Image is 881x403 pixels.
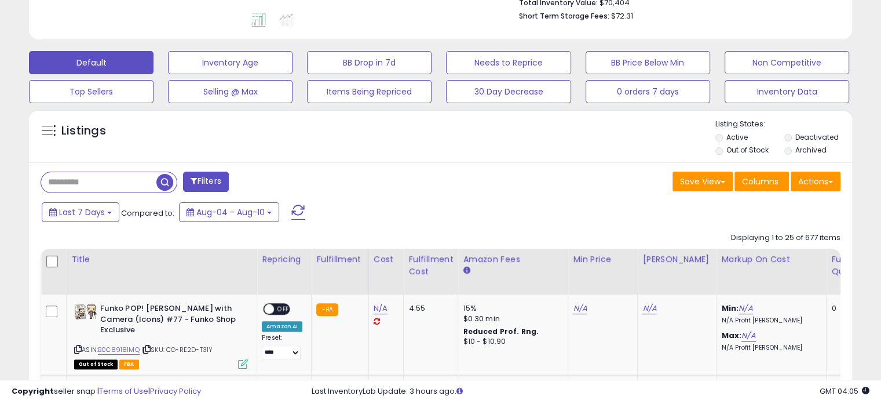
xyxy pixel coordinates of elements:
div: $10 - $10.90 [463,337,559,347]
div: [PERSON_NAME] [642,253,711,266]
a: B0C89181MQ [98,345,140,355]
div: Fulfillment [316,253,363,266]
img: 51OKk7asrsL._SL40_.jpg [74,303,97,320]
a: N/A [739,303,752,314]
div: $0.30 min [463,314,559,324]
button: BB Price Below Min [586,51,710,74]
button: Default [29,51,153,74]
b: Funko POP! [PERSON_NAME] with Camera (Icons) #77 - Funko Shop Exclusive [100,303,241,339]
p: N/A Profit [PERSON_NAME] [721,317,817,325]
button: Save View [672,172,733,191]
span: Compared to: [121,208,174,219]
a: N/A [642,303,656,314]
b: Max: [721,330,741,341]
button: 0 orders 7 days [586,80,710,103]
a: N/A [374,303,388,314]
div: Fulfillment Cost [408,253,453,278]
button: Filters [183,172,228,192]
button: Inventory Age [168,51,293,74]
button: Selling @ Max [168,80,293,103]
div: Markup on Cost [721,253,821,266]
div: Title [71,253,252,266]
span: $72.31 [611,10,633,21]
div: ASIN: [74,303,248,368]
div: 0 [831,303,867,314]
button: Last 7 Days [42,202,119,222]
button: Top Sellers [29,80,153,103]
span: Aug-04 - Aug-10 [196,206,265,218]
span: OFF [274,304,293,314]
button: Non Competitive [725,51,849,74]
div: Last InventoryLab Update: 3 hours ago. [312,386,869,397]
button: 30 Day Decrease [446,80,571,103]
div: seller snap | | [12,386,201,397]
label: Out of Stock [726,145,769,155]
h5: Listings [61,123,106,139]
p: Listing States: [715,119,852,130]
span: Last 7 Days [59,206,105,218]
div: Displaying 1 to 25 of 677 items [731,233,840,244]
span: 2025-08-18 04:05 GMT [820,386,869,397]
th: The percentage added to the cost of goods (COGS) that forms the calculator for Min & Max prices. [717,249,827,295]
small: Amazon Fees. [463,266,470,276]
div: Amazon AI [262,321,302,332]
b: Min: [721,303,739,314]
small: FBA [316,303,338,316]
button: Actions [791,172,840,191]
div: Min Price [573,253,633,266]
strong: Copyright [12,386,54,397]
div: 15% [463,303,559,314]
a: N/A [741,330,755,342]
span: All listings that are currently out of stock and unavailable for purchase on Amazon [74,360,118,369]
button: Needs to Reprice [446,51,571,74]
div: Amazon Fees [463,253,563,266]
div: Cost [374,253,399,266]
button: Items Being Repriced [307,80,432,103]
button: Inventory Data [725,80,849,103]
div: Repricing [262,253,306,266]
div: Fulfillable Quantity [831,253,871,278]
label: Active [726,132,748,142]
div: Preset: [262,334,302,360]
b: Short Term Storage Fees: [519,11,609,21]
span: Columns [742,176,778,187]
a: N/A [573,303,587,314]
label: Deactivated [795,132,838,142]
a: Terms of Use [99,386,148,397]
p: N/A Profit [PERSON_NAME] [721,344,817,352]
button: Aug-04 - Aug-10 [179,202,279,222]
button: Columns [734,172,789,191]
a: Privacy Policy [150,386,201,397]
b: Reduced Prof. Rng. [463,326,539,336]
div: 4.55 [408,303,449,314]
span: | SKU: CG-RE2D-T31Y [141,345,213,354]
button: BB Drop in 7d [307,51,432,74]
span: FBA [119,360,139,369]
label: Archived [795,145,826,155]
